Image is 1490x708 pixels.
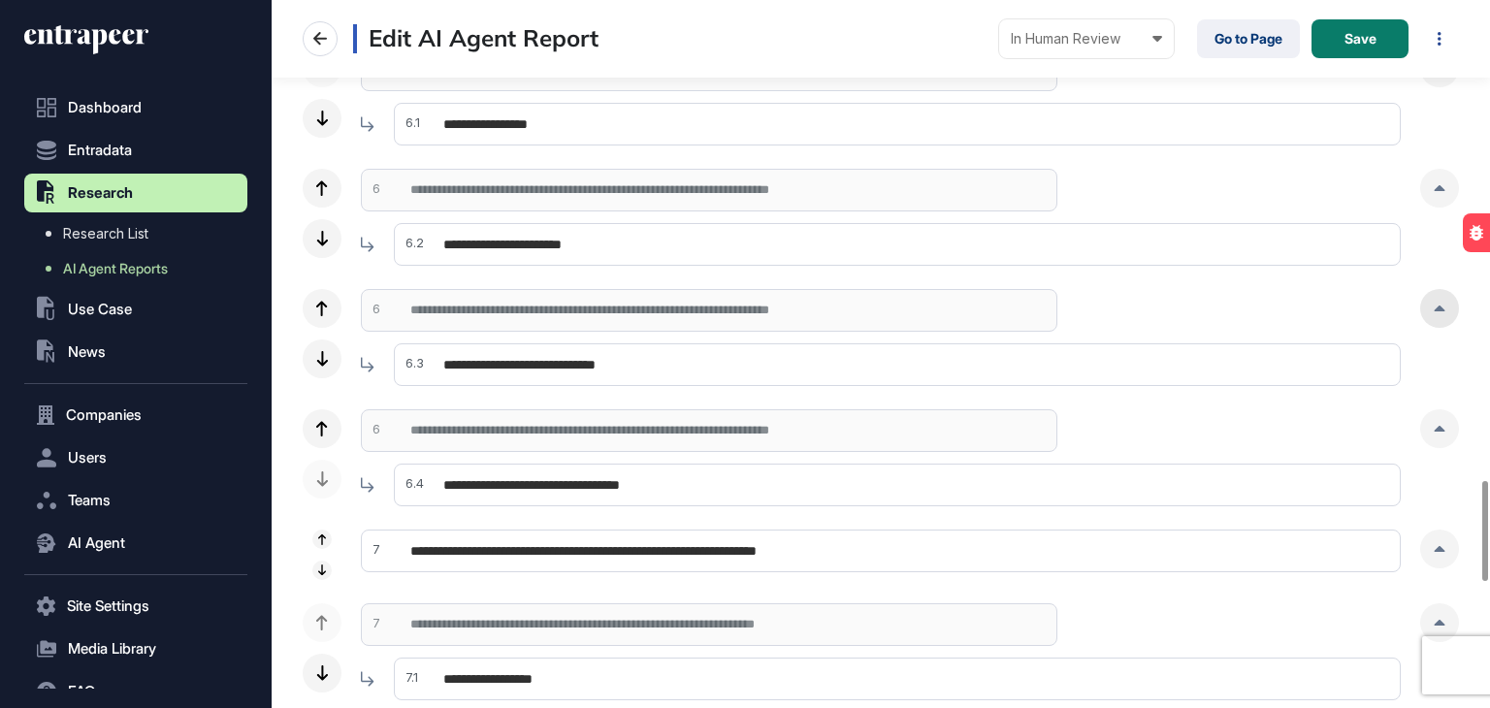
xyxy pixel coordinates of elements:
span: Media Library [68,641,156,657]
div: 6.3 [394,354,424,373]
span: FAQ [68,684,95,699]
h3: Edit AI Agent Report [353,24,599,53]
div: 6 [361,300,380,319]
button: Users [24,438,247,477]
button: Save [1312,19,1409,58]
a: Research List [34,216,247,251]
div: In Human Review [1011,31,1162,47]
span: Companies [66,407,142,423]
span: Users [68,450,107,466]
button: News [24,333,247,371]
span: Site Settings [67,598,149,614]
span: News [68,344,106,360]
span: AI Agent [68,535,125,551]
button: Media Library [24,629,247,668]
span: Entradata [68,143,132,158]
span: AI Agent Reports [63,261,168,276]
div: 6.4 [394,474,424,494]
div: 7 [361,614,380,633]
div: 6 [361,420,380,439]
button: Entradata [24,131,247,170]
button: Companies [24,396,247,434]
div: 7 [361,540,380,560]
span: Research [68,185,133,201]
span: Research List [63,226,148,241]
div: 6.2 [394,234,424,253]
div: 6 [361,179,380,199]
button: Research [24,174,247,212]
a: Dashboard [24,88,247,127]
button: AI Agent [24,524,247,563]
span: Save [1344,32,1377,46]
a: Go to Page [1197,19,1300,58]
button: Site Settings [24,587,247,626]
span: Use Case [68,302,132,317]
span: Dashboard [68,100,142,115]
button: Teams [24,481,247,520]
div: 6.1 [394,113,420,133]
span: Teams [68,493,111,508]
button: Use Case [24,290,247,329]
div: 7.1 [394,668,418,688]
a: AI Agent Reports [34,251,247,286]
